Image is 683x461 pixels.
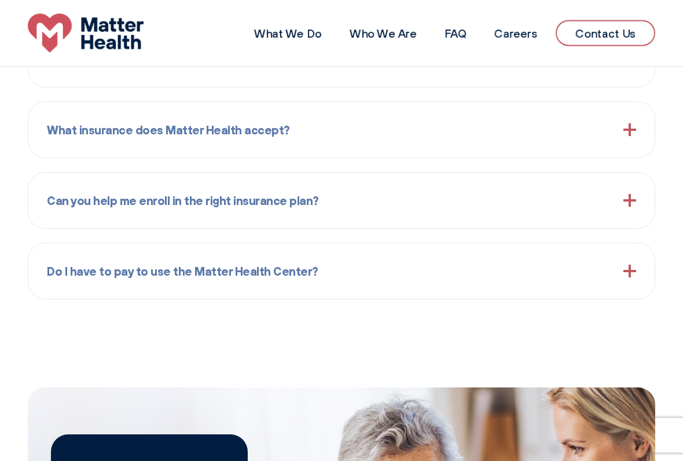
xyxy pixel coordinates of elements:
a: FAQ [445,26,467,41]
a: Careers [494,26,537,41]
a: Contact Us [556,20,655,46]
span: Do I have to pay to use the Matter Health Center? [47,262,318,281]
a: What We Do [254,26,322,41]
span: What insurance does Matter Health accept? [47,121,290,140]
a: Who We Are [350,26,417,41]
span: Can you help me enroll in the right insurance plan? [47,192,319,210]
